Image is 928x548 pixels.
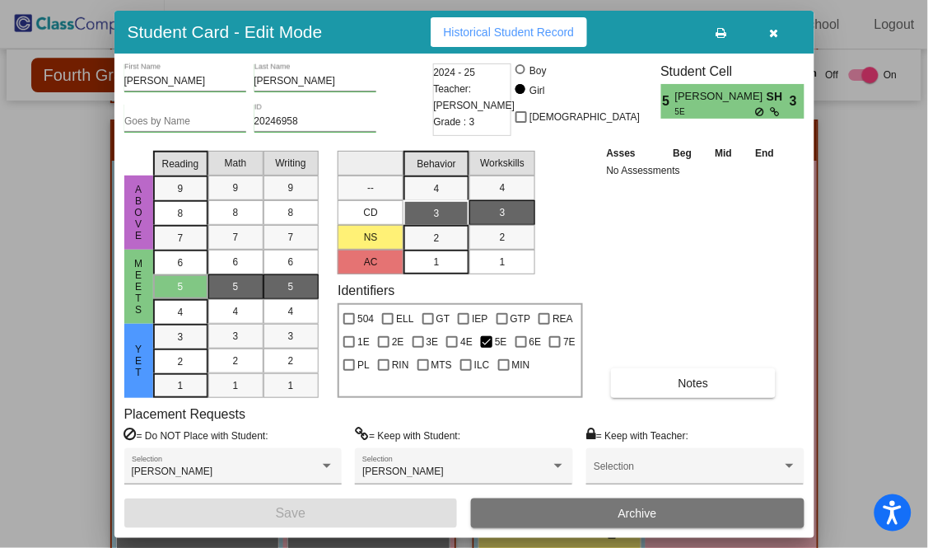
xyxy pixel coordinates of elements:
span: Above [131,184,146,241]
span: 4 [434,181,440,196]
span: ELL [396,309,413,329]
button: Historical Student Record [431,17,588,47]
span: Writing [275,156,305,171]
span: 2 [178,354,184,369]
span: 5E [495,332,507,352]
span: 1E [357,332,370,352]
span: 504 [357,309,374,329]
span: 8 [288,205,294,220]
span: 5 [661,91,675,111]
span: 1 [288,378,294,393]
span: PL [357,355,370,375]
span: 6 [178,255,184,270]
span: 4 [288,304,294,319]
span: 3 [434,206,440,221]
span: 1 [434,255,440,269]
span: 6 [288,255,294,269]
span: Historical Student Record [444,26,575,39]
span: 4 [178,305,184,320]
span: 7 [178,231,184,246]
span: 3 [178,330,184,344]
span: Yet [131,344,146,378]
div: Boy [529,63,547,78]
span: 5 [178,279,184,294]
th: Asses [603,144,662,162]
span: 3E [427,332,439,352]
label: Identifiers [338,283,394,298]
span: 9 [288,180,294,195]
span: Notes [679,377,709,390]
span: [PERSON_NAME] [132,466,213,477]
button: Save [124,499,458,528]
span: 9 [178,181,184,196]
td: No Assessments [603,162,786,179]
th: Beg [661,144,704,162]
span: Behavior [417,157,456,171]
span: Save [276,506,305,520]
span: [DEMOGRAPHIC_DATA] [529,107,640,127]
span: 2E [392,332,404,352]
span: Archive [618,507,657,520]
span: 7 [233,230,239,245]
span: MTS [431,355,452,375]
span: MIN [512,355,530,375]
span: Reading [162,157,199,171]
span: 2 [233,354,239,368]
span: GTP [511,309,531,329]
label: = Do NOT Place with Student: [124,427,268,443]
span: Grade : 3 [434,114,475,130]
span: 7E [563,332,576,352]
span: 5 [233,279,239,294]
span: 8 [233,205,239,220]
h3: Student Card - Edit Mode [128,21,323,42]
label: = Keep with Teacher: [586,427,688,443]
span: 1 [233,378,239,393]
span: ILC [474,355,490,375]
input: goes by name [124,116,246,128]
span: Meets [131,258,146,316]
th: Mid [704,144,744,162]
span: 4 [500,180,506,195]
span: 2 [500,230,506,245]
input: Enter ID [254,116,376,128]
span: 9 [233,180,239,195]
th: End [744,144,786,162]
span: Math [225,156,247,171]
span: RIN [392,355,409,375]
span: Teacher: [PERSON_NAME] [434,81,515,114]
span: GT [436,309,450,329]
span: 5 [288,279,294,294]
span: SH [767,88,790,105]
span: [PERSON_NAME] [675,88,767,105]
span: IEP [472,309,487,329]
span: 8 [178,206,184,221]
span: REA [553,309,573,329]
h3: Student Cell [661,63,804,79]
button: Notes [611,368,776,398]
label: Placement Requests [124,406,246,422]
span: 4 [233,304,239,319]
span: 3 [790,91,804,111]
span: 3 [288,329,294,344]
span: 6 [233,255,239,269]
div: Girl [529,83,545,98]
span: 1 [178,378,184,393]
span: 1 [500,255,506,269]
span: 4E [460,332,473,352]
label: = Keep with Student: [355,427,460,443]
span: Workskills [480,156,525,171]
span: [PERSON_NAME] [362,466,444,477]
span: 6E [529,332,542,352]
span: 7 [288,230,294,245]
span: 2 [434,231,440,246]
button: Archive [471,499,804,528]
span: 2024 - 25 [434,64,476,81]
span: 3 [500,205,506,220]
span: 3 [233,329,239,344]
span: 2 [288,354,294,368]
span: 5E [675,105,755,118]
